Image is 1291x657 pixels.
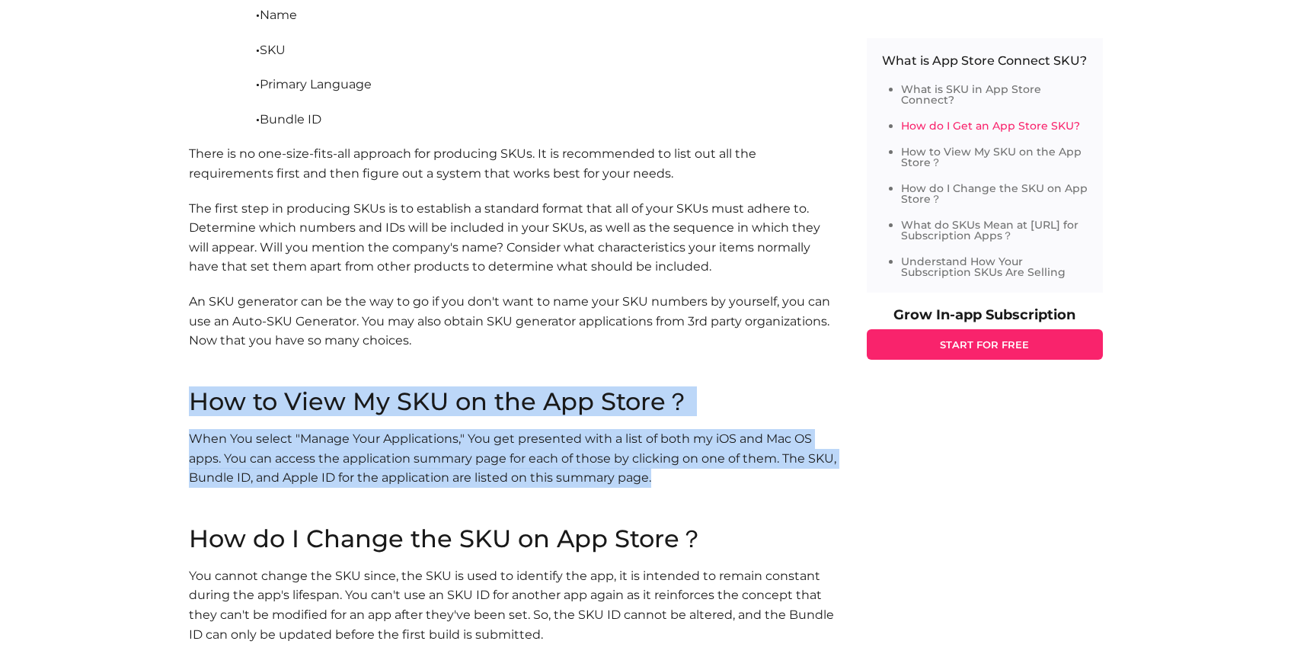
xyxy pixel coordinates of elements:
p: When You select "Manage Your Applications," You get presented with a list of both my iOS and Mac ... [189,429,836,527]
a: START FOR FREE [867,329,1103,360]
p: Name [189,5,836,25]
h2: How to View My SKU on the App Store？ [189,389,836,414]
a: How do I Get an App Store SKU? [901,119,1080,133]
p: Primary Language [189,75,836,95]
b: · [256,8,260,22]
p: What is App Store Connect SKU? [882,53,1088,69]
b: · [256,77,260,91]
p: You cannot change the SKU since, the SKU is used to identify the app, it is intended to remain co... [189,566,836,644]
p: Bundle ID [189,110,836,130]
b: · [256,112,260,127]
a: How to View My SKU on the App Store？ [901,145,1082,169]
h2: How do I Change the SKU on App Store？ [189,527,836,551]
p: SKU [189,40,836,60]
a: What is SKU in App Store Connect? [901,82,1041,107]
a: Understand How Your Subscription SKUs Are Selling [901,255,1066,279]
a: How do I Change the SKU on App Store？ [901,181,1088,206]
p: The first step in producing SKUs is to establish a standard format that all of your SKUs must adh... [189,199,836,277]
b: · [256,43,260,57]
p: There is no one-size-fits-all approach for producing SKUs. It is recommended to list out all the ... [189,144,836,183]
a: What do SKUs Mean at [URL] for Subscription Apps？ [901,218,1078,242]
p: An SKU generator can be the way to go if you don't want to name your SKU numbers by yourself, you... [189,292,836,389]
p: Grow In-app Subscription [867,308,1103,322]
